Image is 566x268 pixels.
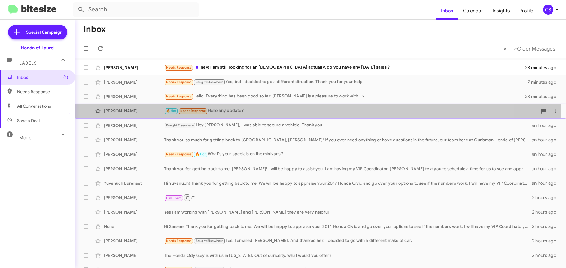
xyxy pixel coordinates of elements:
[166,94,192,98] span: Needs Response
[538,5,559,15] button: CS
[26,29,62,35] span: Special Campaign
[514,45,517,52] span: »
[164,107,537,114] div: Hello any update?
[532,166,561,172] div: an hour ago
[166,196,182,200] span: Call Them
[104,122,164,128] div: [PERSON_NAME]
[164,151,532,158] div: What's your specials on the minivans?
[436,2,458,20] a: Inbox
[104,108,164,114] div: [PERSON_NAME]
[532,223,561,229] div: 2 hours ago
[532,195,561,201] div: 2 hours ago
[196,152,206,156] span: 🔥 Hot
[104,238,164,244] div: [PERSON_NAME]
[532,238,561,244] div: 2 hours ago
[164,237,532,244] div: Yes. I emailed [PERSON_NAME]. And thanked her. I decided to go with a different make of car.
[104,65,164,71] div: [PERSON_NAME]
[517,45,555,52] span: Older Messages
[166,123,194,127] span: Bought Elsewhere
[164,64,525,71] div: hey! i am still looking for an [DEMOGRAPHIC_DATA] actually. do you have any [DATE] sales ?
[166,80,192,84] span: Needs Response
[104,137,164,143] div: [PERSON_NAME]
[104,195,164,201] div: [PERSON_NAME]
[532,180,561,186] div: an hour ago
[104,252,164,258] div: [PERSON_NAME]
[19,135,32,140] span: More
[17,103,51,109] span: All Conversations
[104,223,164,229] div: None
[180,109,206,113] span: Needs Response
[164,137,532,143] div: Thank you so much for getting back to [GEOGRAPHIC_DATA], [PERSON_NAME]! If you ever need anything...
[196,80,223,84] span: Bought Elsewhere
[164,252,532,258] div: The Honda Odyssey is with us in [US_STATE]. Out of curiosity, what would you offer?
[104,151,164,157] div: [PERSON_NAME]
[500,42,510,55] button: Previous
[104,166,164,172] div: [PERSON_NAME]
[19,60,37,66] span: Labels
[532,137,561,143] div: an hour ago
[166,152,192,156] span: Needs Response
[504,45,507,52] span: «
[164,93,525,100] div: Hello! Everything has been good so far. [PERSON_NAME] is a pleasure to work with. :>
[532,209,561,215] div: 2 hours ago
[532,122,561,128] div: an hour ago
[104,79,164,85] div: [PERSON_NAME]
[196,239,223,243] span: Bought Elsewhere
[17,118,40,124] span: Save a Deal
[21,45,55,51] div: Honda of Laurel
[104,180,164,186] div: Yuvanuch Buranset
[458,2,488,20] a: Calendar
[532,252,561,258] div: 2 hours ago
[164,223,532,229] div: Hi Sensee! Thank you for getting back to me. We will be happy to appraise your 2014 Honda Civic a...
[525,94,561,100] div: 23 minutes ago
[500,42,559,55] nav: Page navigation example
[166,109,176,113] span: 🔥 Hot
[532,151,561,157] div: an hour ago
[166,66,192,69] span: Needs Response
[488,2,515,20] a: Insights
[84,24,106,34] h1: Inbox
[510,42,559,55] button: Next
[525,65,561,71] div: 28 minutes ago
[164,180,532,186] div: Hi Yuvanuch! Thank you for getting back to me. We will be happy to appraise your 2017 Honda Civic...
[73,2,199,17] input: Search
[164,209,532,215] div: Yes I am working with [PERSON_NAME] and [PERSON_NAME] they are very helpful
[164,166,532,172] div: Thank you for getting back to me, [PERSON_NAME]! I will be happy to assist you. I am having my VI...
[17,74,68,80] span: Inbox
[166,239,192,243] span: Needs Response
[17,89,68,95] span: Needs Response
[543,5,553,15] div: CS
[164,122,532,129] div: Hey [PERSON_NAME], I was able to secure a vehicle. Thank you
[164,79,528,85] div: Yes, but I decided to go a different direction. Thank you for your help
[63,74,68,80] span: (1)
[8,25,67,39] a: Special Campaign
[104,209,164,215] div: [PERSON_NAME]
[515,2,538,20] a: Profile
[528,79,561,85] div: 7 minutes ago
[104,94,164,100] div: [PERSON_NAME]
